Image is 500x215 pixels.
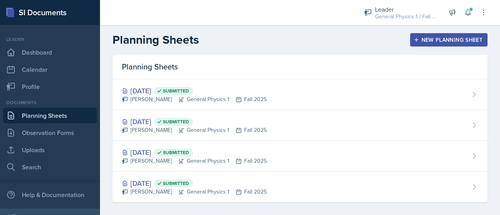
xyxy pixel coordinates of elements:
[375,12,437,21] div: General Physics 1 / Fall 2025
[3,187,97,203] div: Help & Documentation
[3,125,97,140] a: Observation Forms
[122,85,267,96] div: [DATE]
[122,95,267,103] div: [PERSON_NAME] General Physics 1 Fall 2025
[122,147,267,158] div: [DATE]
[112,110,487,141] a: [DATE] Submitted [PERSON_NAME]General Physics 1Fall 2025
[122,116,267,127] div: [DATE]
[122,188,267,196] div: [PERSON_NAME] General Physics 1 Fall 2025
[122,126,267,134] div: [PERSON_NAME] General Physics 1 Fall 2025
[3,36,97,43] div: Leader
[3,108,97,123] a: Planning Sheets
[112,79,487,110] a: [DATE] Submitted [PERSON_NAME]General Physics 1Fall 2025
[375,5,437,14] div: Leader
[3,142,97,158] a: Uploads
[112,33,199,47] h2: Planning Sheets
[112,55,487,79] div: Planning Sheets
[3,159,97,175] a: Search
[112,172,487,202] a: [DATE] Submitted [PERSON_NAME]General Physics 1Fall 2025
[163,149,189,156] span: Submitted
[122,178,267,188] div: [DATE]
[163,88,189,94] span: Submitted
[3,79,97,94] a: Profile
[3,44,97,60] a: Dashboard
[3,99,97,106] div: Documents
[163,119,189,125] span: Submitted
[122,157,267,165] div: [PERSON_NAME] General Physics 1 Fall 2025
[163,180,189,187] span: Submitted
[3,62,97,77] a: Calendar
[410,33,487,46] button: New Planning Sheet
[112,141,487,172] a: [DATE] Submitted [PERSON_NAME]General Physics 1Fall 2025
[415,37,482,43] div: New Planning Sheet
